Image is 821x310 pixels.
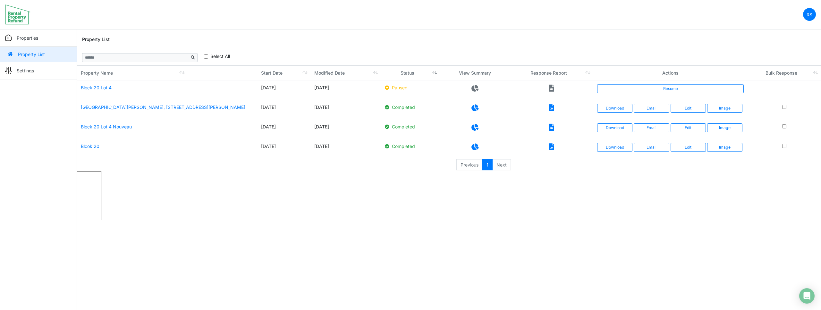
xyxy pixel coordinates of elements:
[385,104,436,110] p: Completed
[597,143,632,152] a: Download
[482,159,493,171] a: 1
[597,84,744,93] a: Resume
[385,84,436,91] p: Paused
[597,104,632,113] a: Download
[440,66,510,80] th: View Summary
[81,124,132,129] a: Block 20 Lot 4 Nouveau
[671,104,706,113] a: Edit
[799,288,815,304] div: Open Intercom Messenger
[210,53,230,60] label: Select All
[671,143,706,152] a: Edit
[634,123,669,132] button: Email
[385,143,436,150] p: Completed
[81,85,112,90] a: Block 20 Lot 4
[385,123,436,130] p: Completed
[310,66,381,80] th: Modified Date: activate to sort column ascending
[310,100,381,119] td: [DATE]
[310,80,381,100] td: [DATE]
[5,67,12,74] img: sidemenu_settings.png
[803,8,816,21] a: RS
[5,4,30,25] img: spp logo
[257,66,310,80] th: Start Date: activate to sort column ascending
[81,143,99,149] a: Blcok 20
[634,143,669,152] button: Email
[634,104,669,113] button: Email
[671,123,706,132] a: Edit
[707,104,742,113] button: Image
[310,139,381,159] td: [DATE]
[257,100,310,119] td: [DATE]
[257,80,310,100] td: [DATE]
[77,66,257,80] th: Property Name: activate to sort column ascending
[82,37,110,42] h6: Property List
[81,104,245,110] a: [GEOGRAPHIC_DATA][PERSON_NAME], [STREET_ADDRESS][PERSON_NAME]
[510,66,593,80] th: Response Report: activate to sort column ascending
[17,67,34,74] p: Settings
[82,53,189,62] input: Sizing example input
[381,66,440,80] th: Status: activate to sort column ascending
[17,35,38,41] p: Properties
[707,143,742,152] button: Image
[257,139,310,159] td: [DATE]
[597,123,632,132] a: Download
[807,11,812,18] p: RS
[748,66,821,80] th: Bulk Response: activate to sort column ascending
[707,123,742,132] button: Image
[593,66,748,80] th: Actions
[5,35,12,41] img: sidemenu_properties.png
[310,119,381,139] td: [DATE]
[257,119,310,139] td: [DATE]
